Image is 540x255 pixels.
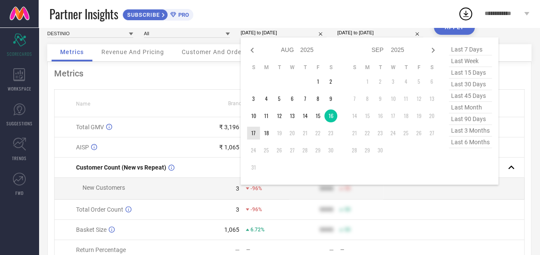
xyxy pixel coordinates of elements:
[344,185,350,191] span: 50
[299,109,311,122] td: Thu Aug 14 2025
[374,127,387,140] td: Tue Sep 23 2025
[361,92,374,105] td: Mon Sep 08 2025
[260,127,273,140] td: Mon Aug 18 2025
[412,92,425,105] td: Fri Sep 12 2025
[247,109,260,122] td: Sun Aug 10 2025
[286,64,299,71] th: Wednesday
[425,127,438,140] td: Sat Sep 27 2025
[311,144,324,157] td: Fri Aug 29 2025
[311,64,324,71] th: Friday
[15,190,24,196] span: FWD
[76,164,166,171] span: Customer Count (New vs Repeat)
[458,6,473,21] div: Open download list
[299,127,311,140] td: Thu Aug 21 2025
[250,185,262,191] span: -96%
[311,92,324,105] td: Fri Aug 08 2025
[311,127,324,140] td: Fri Aug 22 2025
[299,92,311,105] td: Thu Aug 07 2025
[449,90,492,102] span: last 45 days
[236,185,239,192] div: 3
[374,75,387,88] td: Tue Sep 02 2025
[449,125,492,137] span: last 3 months
[182,49,247,55] span: Customer And Orders
[374,109,387,122] td: Tue Sep 16 2025
[449,113,492,125] span: last 90 days
[76,206,123,213] span: Total Order Count
[348,92,361,105] td: Sun Sep 07 2025
[228,100,256,106] span: Brand Value
[176,12,189,18] span: PRO
[361,75,374,88] td: Mon Sep 01 2025
[324,109,337,122] td: Sat Aug 16 2025
[412,127,425,140] td: Fri Sep 26 2025
[348,127,361,140] td: Sun Sep 21 2025
[286,109,299,122] td: Wed Aug 13 2025
[374,64,387,71] th: Tuesday
[449,137,492,148] span: last 6 months
[241,28,326,37] input: Select date range
[286,144,299,157] td: Wed Aug 27 2025
[76,226,107,233] span: Basket Size
[324,144,337,157] td: Sat Aug 30 2025
[299,144,311,157] td: Thu Aug 28 2025
[250,206,262,212] span: -96%
[260,109,273,122] td: Mon Aug 11 2025
[273,92,286,105] td: Tue Aug 05 2025
[260,92,273,105] td: Mon Aug 04 2025
[247,161,260,174] td: Sun Aug 31 2025
[374,92,387,105] td: Tue Sep 09 2025
[400,75,412,88] td: Thu Sep 04 2025
[387,64,400,71] th: Wednesday
[337,28,423,37] input: Select comparison period
[247,144,260,157] td: Sun Aug 24 2025
[247,92,260,105] td: Sun Aug 03 2025
[449,55,492,67] span: last week
[400,109,412,122] td: Thu Sep 18 2025
[340,247,383,253] div: —
[324,75,337,88] td: Sat Aug 02 2025
[219,144,239,151] div: ₹ 1,065
[387,75,400,88] td: Wed Sep 03 2025
[387,127,400,140] td: Wed Sep 24 2025
[361,109,374,122] td: Mon Sep 15 2025
[247,64,260,71] th: Sunday
[319,185,333,192] div: 9999
[412,109,425,122] td: Fri Sep 19 2025
[348,144,361,157] td: Sun Sep 28 2025
[361,127,374,140] td: Mon Sep 22 2025
[122,7,193,21] a: SUBSCRIBEPRO
[273,127,286,140] td: Tue Aug 19 2025
[428,45,438,55] div: Next month
[6,120,33,127] span: SUGGESTIONS
[412,75,425,88] td: Fri Sep 05 2025
[76,246,126,253] span: Return Percentage
[344,206,350,212] span: 50
[319,206,333,213] div: 9999
[311,75,324,88] td: Fri Aug 01 2025
[449,102,492,113] span: last month
[387,92,400,105] td: Wed Sep 10 2025
[286,92,299,105] td: Wed Aug 06 2025
[273,109,286,122] td: Tue Aug 12 2025
[273,64,286,71] th: Tuesday
[246,247,289,253] div: —
[425,109,438,122] td: Sat Sep 20 2025
[387,109,400,122] td: Wed Sep 17 2025
[101,49,164,55] span: Revenue And Pricing
[324,64,337,71] th: Saturday
[329,246,333,253] div: —
[235,246,240,253] div: —
[425,75,438,88] td: Sat Sep 06 2025
[400,92,412,105] td: Thu Sep 11 2025
[348,64,361,71] th: Sunday
[425,64,438,71] th: Saturday
[224,226,239,233] div: 1,065
[219,124,239,131] div: ₹ 3,196
[311,109,324,122] td: Fri Aug 15 2025
[449,44,492,55] span: last 7 days
[299,64,311,71] th: Thursday
[236,206,239,213] div: 3
[400,127,412,140] td: Thu Sep 25 2025
[76,124,104,131] span: Total GMV
[361,64,374,71] th: Monday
